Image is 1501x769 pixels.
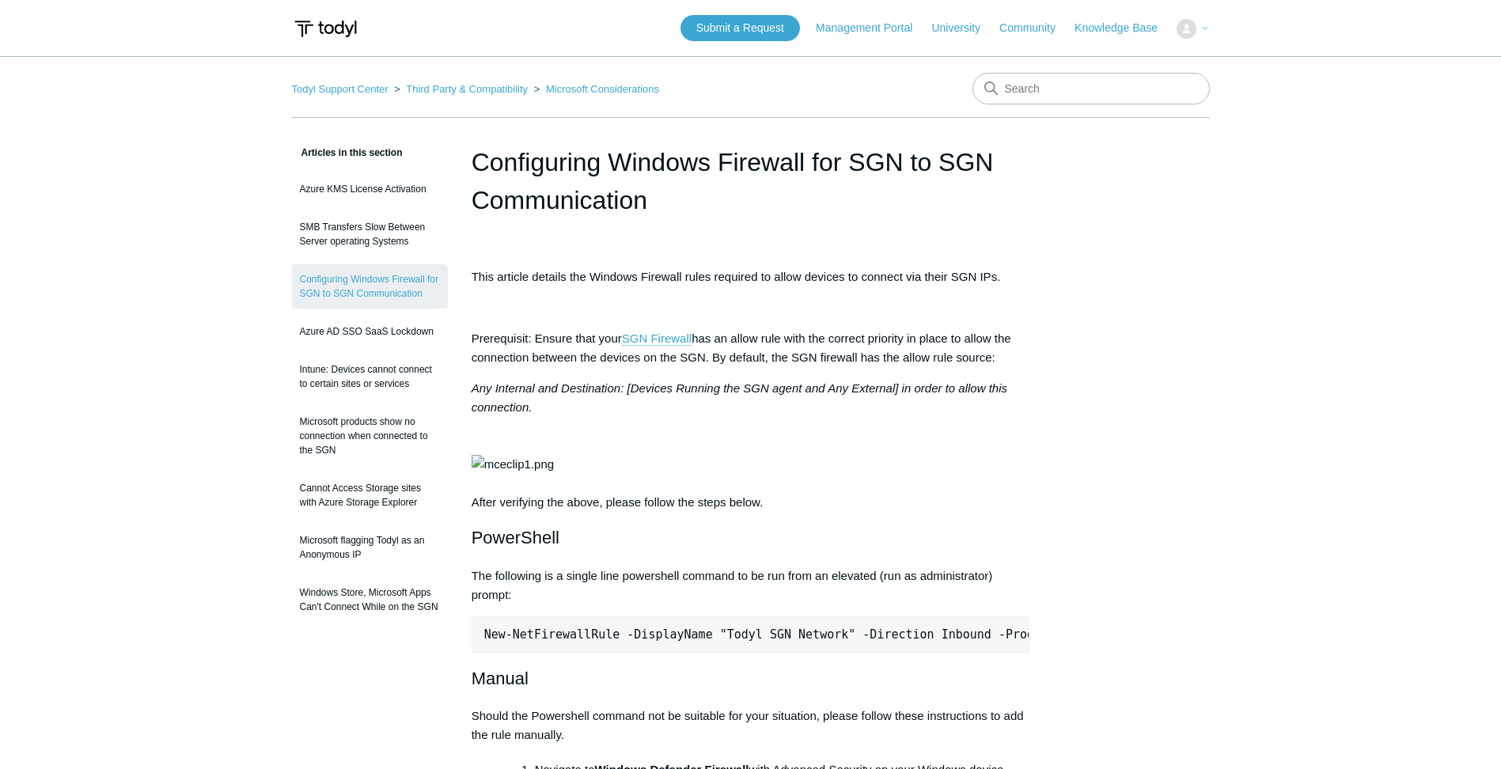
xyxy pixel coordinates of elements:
a: Knowledge Base [1075,20,1173,36]
p: The following is a single line powershell command to be run from an elevated (run as administrato... [472,566,1030,604]
a: University [931,20,995,36]
a: Azure AD SSO SaaS Lockdown [292,316,448,347]
p: Should the Powershell command not be suitable for your situation, please follow these instruction... [472,706,1030,744]
p: This article details the Windows Firewall rules required to allow devices to connect via their SG... [472,267,1030,286]
p: After verifying the above, please follow the steps below. [472,379,1030,512]
h2: Manual [472,665,1030,692]
a: Third Party & Compatibility [406,83,528,95]
a: Todyl Support Center [292,83,389,95]
p: Prerequisit: Ensure that your has an allow rule with the correct priority in place to allow the c... [472,329,1030,367]
a: SGN Firewall [622,331,692,346]
a: Configuring Windows Firewall for SGN to SGN Communication [292,264,448,309]
a: Microsoft flagging Todyl as an Anonymous IP [292,525,448,570]
a: Windows Store, Microsoft Apps Can't Connect While on the SGN [292,578,448,622]
a: Submit a Request [680,15,800,41]
li: Todyl Support Center [292,83,392,95]
a: Management Portal [816,20,928,36]
a: Azure KMS License Activation [292,174,448,204]
h1: Configuring Windows Firewall for SGN to SGN Communication [472,143,1030,219]
img: Todyl Support Center Help Center home page [292,14,359,44]
img: mceclip1.png [472,455,554,474]
a: SMB Transfers Slow Between Server operating Systems [292,212,448,256]
em: Any Internal and Destination: [Devices Running the SGN agent and Any External] in order to allow ... [472,381,1007,414]
a: Cannot Access Storage sites with Azure Storage Explorer [292,473,448,517]
h2: PowerShell [472,524,1030,551]
li: Microsoft Considerations [531,83,659,95]
li: Third Party & Compatibility [391,83,531,95]
a: Community [999,20,1071,36]
a: Intune: Devices cannot connect to certain sites or services [292,354,448,399]
input: Search [972,73,1210,104]
a: Microsoft products show no connection when connected to the SGN [292,407,448,465]
a: Microsoft Considerations [546,83,659,95]
pre: New-NetFirewallRule -DisplayName "Todyl SGN Network" -Direction Inbound -Program Any -LocalAddres... [472,616,1030,653]
span: Articles in this section [292,147,403,158]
